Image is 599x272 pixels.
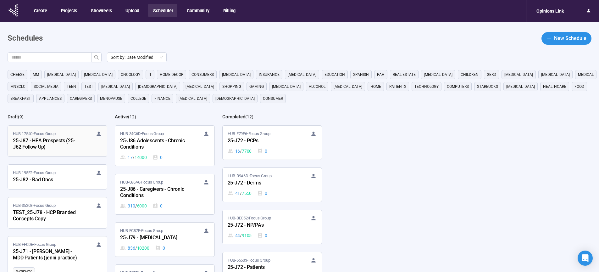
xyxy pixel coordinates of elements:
span: home [370,83,381,90]
span: menopause [100,95,122,102]
div: 0 [257,148,267,155]
span: [MEDICAL_DATA] [541,71,570,78]
span: HUB-FF0DE • Focus Group [13,241,56,248]
button: Billing [218,4,240,17]
span: cheese [10,71,25,78]
span: [MEDICAL_DATA] [288,71,316,78]
span: ( 9 ) [18,114,24,119]
span: [MEDICAL_DATA] [424,71,452,78]
span: Sort by: Date Modified [111,53,163,62]
span: HUB-17540 • Focus Group [13,131,56,137]
button: Projects [56,4,81,17]
a: HUB-FC87F•Focus Group25-J79 - [MEDICAL_DATA]836 / 102000 [115,223,214,257]
span: [MEDICAL_DATA] [101,83,130,90]
div: 0 [153,154,163,161]
span: / [135,202,137,209]
span: GERD [487,71,496,78]
span: HUB-686A6 • Focus Group [120,179,163,185]
span: caregivers [70,95,92,102]
span: ( 12 ) [245,114,253,119]
span: MM [33,71,39,78]
span: finance [154,95,170,102]
h1: Schedules [8,32,43,44]
span: HUB-55503 • Focus Group [228,257,270,263]
div: 25-J86 Adolescents - Chronic Conditions [120,137,189,151]
div: 41 [228,190,252,197]
span: PAH [377,71,385,78]
span: [DEMOGRAPHIC_DATA] [138,83,177,90]
button: Community [182,4,214,17]
span: [MEDICAL_DATA] [84,71,113,78]
div: 0 [257,232,267,239]
span: alcohol [309,83,325,90]
span: [MEDICAL_DATA] [334,83,362,90]
span: / [240,148,242,155]
span: [MEDICAL_DATA] [506,83,535,90]
span: consumer [263,95,283,102]
div: 25-J82 - Rad Oncs [13,176,82,184]
div: 0 [153,202,163,209]
span: Teen [67,83,76,90]
span: Food [574,83,584,90]
span: technology [414,83,439,90]
div: 310 [120,202,147,209]
span: 6000 [137,202,147,209]
span: oncology [121,71,140,78]
span: plus [546,36,552,41]
div: 0 [257,190,267,197]
a: HUB-686A6•Focus Group25-J86 - Caregivers - Chronic Conditions310 / 60000 [115,174,214,214]
span: 7550 [242,190,252,197]
button: Upload [120,4,144,17]
span: social media [34,83,58,90]
div: 25-J79 - [MEDICAL_DATA] [120,234,189,242]
div: Open Intercom Messenger [578,251,593,266]
a: HUB-17540•Focus Group25-J87 - HEA Prospects (25-J62 Follow Up) [8,126,107,156]
span: HUB-B9A6D • Focus Group [228,173,272,179]
button: search [92,52,102,62]
a: HUB-F79E6•Focus Group25-J72 - PCPs16 / 77000 [223,126,322,160]
span: it [148,71,152,78]
h2: Completed [222,114,245,120]
span: Spanish [353,71,369,78]
span: 9105 [242,232,252,239]
span: HUB-BEC52 • Focus Group [228,215,271,221]
span: [MEDICAL_DATA] [179,95,207,102]
div: 25-J72 - Patients [228,263,297,272]
span: children [461,71,479,78]
span: HUB-F79E6 • Focus Group [228,131,270,137]
div: 25-J87 - HEA Prospects (25-J62 Follow Up) [13,137,82,151]
span: [DEMOGRAPHIC_DATA] [215,95,255,102]
div: 44 [228,232,252,239]
span: breakfast [10,95,31,102]
span: medical [578,71,594,78]
div: 25-J72 - PCPs [228,137,297,145]
div: Opinions Link [533,5,568,17]
span: / [240,232,242,239]
span: 10200 [137,245,149,252]
a: HUB-195E2•Focus Group25-J82 - Rad Oncs [8,165,107,189]
div: 25-J72 - Derms [228,179,297,187]
span: HUB-35208 • Focus Group [13,202,56,209]
a: HUB-BEC52•Focus Group25-J72 - NP/PAs44 / 91050 [223,210,322,244]
h2: Draft [8,114,18,120]
span: appliances [39,95,62,102]
span: gaming [249,83,264,90]
button: Showreels [86,4,116,17]
div: 25-J71 - [PERSON_NAME] - MDD Patients (jenni practice) [13,248,82,262]
div: 25-J86 - Caregivers - Chronic Conditions [120,185,189,200]
span: New Schedule [554,34,586,42]
span: starbucks [477,83,498,90]
span: 14000 [135,154,147,161]
span: shopping [222,83,241,90]
div: 25-J72 - NP/PAs [228,221,297,229]
span: 7700 [242,148,252,155]
span: home decor [160,71,183,78]
span: healthcare [543,83,566,90]
a: HUB-35208•Focus GroupTEST_25-J78 - HCP Branded Concepts Copy [8,197,107,228]
span: / [133,154,135,161]
span: Test [84,83,93,90]
div: TEST_25-J78 - HCP Branded Concepts Copy [13,209,82,223]
span: [MEDICAL_DATA] [222,71,251,78]
span: consumers [191,71,214,78]
span: Insurance [259,71,280,78]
